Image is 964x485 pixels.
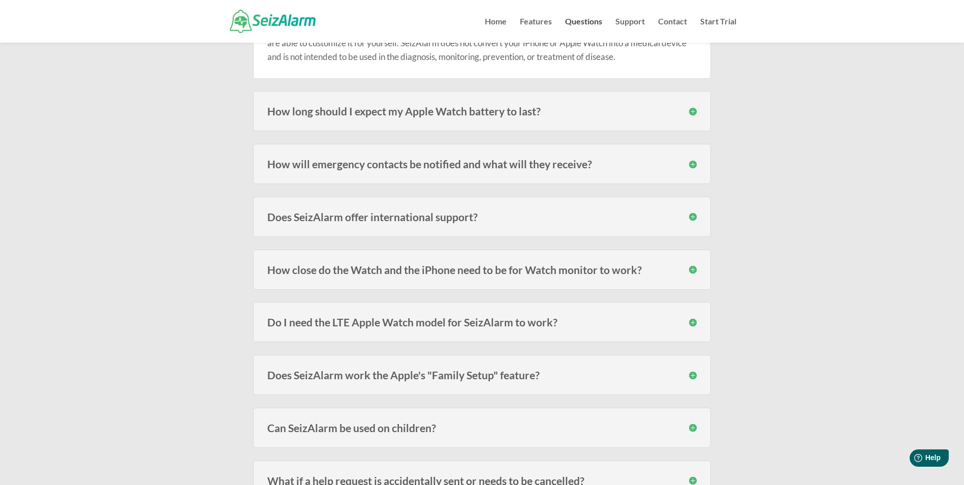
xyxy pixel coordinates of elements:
h3: How close do the Watch and the iPhone need to be for Watch monitor to work? [267,264,697,275]
iframe: Help widget launcher [874,445,953,474]
h3: Do I need the LTE Apple Watch model for SeizAlarm to work? [267,317,697,327]
a: Contact [658,18,687,43]
h3: How long should I expect my Apple Watch battery to last? [267,106,697,116]
a: Questions [565,18,602,43]
h3: Does SeizAlarm offer international support? [267,211,697,222]
a: Start Trial [700,18,736,43]
a: Features [520,18,552,43]
h3: How will emergency contacts be notified and what will they receive? [267,159,697,169]
img: SeizAlarm [230,10,316,33]
a: Home [485,18,507,43]
h3: Does SeizAlarm work the Apple's "Family Setup" feature? [267,370,697,380]
a: Support [615,18,645,43]
h3: Can SeizAlarm be used on children? [267,422,697,433]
